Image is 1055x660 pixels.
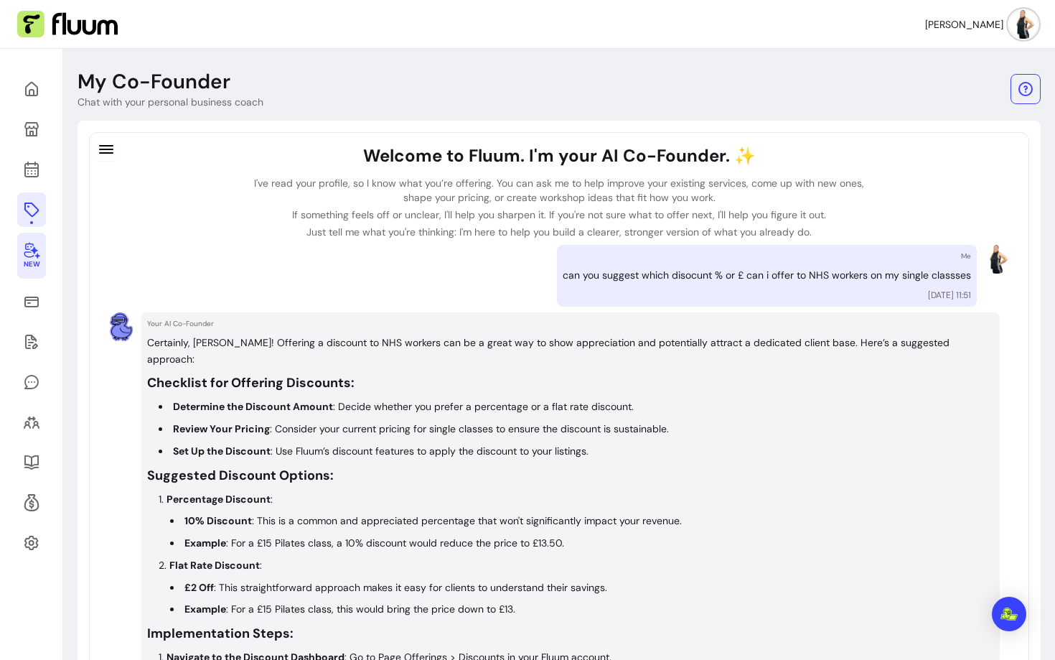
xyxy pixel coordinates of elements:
p: Just tell me what you're thinking: I'm here to help you build a clearer, stronger version of what... [246,225,872,239]
span: New [24,260,39,269]
h3: Suggested Discount Options: [147,465,994,485]
a: Settings [17,526,46,560]
strong: Set Up the Discount [173,445,271,457]
h3: Checklist for Offering Discounts: [147,373,994,393]
p: : [169,559,262,572]
a: Offerings [17,192,46,227]
li: : For a £15 Pilates class, this would bring the price down to £13. [170,601,994,618]
p: I've read your profile, so I know what you’re offering. You can ask me to help improve your exist... [246,176,872,205]
img: Fluum Logo [17,11,118,38]
a: Home [17,72,46,106]
h1: Welcome to Fluum. I'm your AI Co-Founder. ✨ [246,144,872,167]
p: : [167,493,273,506]
li: : Consider your current pricing for single classes to ensure the discount is sustainable. [159,421,994,437]
p: Chat with your personal business coach [78,95,263,109]
strong: Flat Rate Discount [169,559,260,572]
p: Your AI Co-Founder [147,318,994,329]
a: Waivers [17,325,46,359]
p: [DATE] 11:51 [928,289,971,301]
h3: Implementation Steps: [147,623,994,643]
img: Provider image [983,245,1011,274]
p: My Co-Founder [78,69,230,95]
strong: Review Your Pricing [173,422,270,435]
strong: Percentage Discount [167,493,271,506]
strong: £2 Off [184,581,214,594]
a: Resources [17,445,46,480]
img: AI Co-Founder avatar [107,312,136,341]
a: New [17,233,46,279]
img: avatar [1009,10,1038,39]
div: Open Intercom Messenger [992,597,1026,631]
a: My Page [17,112,46,147]
a: Refer & Earn [17,485,46,520]
p: Certainly, [PERSON_NAME]! Offering a discount to NHS workers can be a great way to show appreciat... [147,335,994,368]
li: : For a £15 Pilates class, a 10% discount would reduce the price to £13.50. [170,535,994,552]
a: Calendar [17,152,46,187]
p: Me [961,251,971,261]
strong: Example [184,536,226,549]
strong: Example [184,603,226,615]
button: avatar[PERSON_NAME] [925,10,1038,39]
a: My Messages [17,365,46,399]
a: Sales [17,284,46,319]
p: can you suggest which disocunt % or £ can i offer to NHS workers on my single classses [563,267,971,284]
a: Clients [17,405,46,440]
span: [PERSON_NAME] [925,17,1003,32]
p: If something feels off or unclear, I'll help you sharpen it. If you're not sure what to offer nex... [246,208,872,222]
strong: 10% Discount [184,514,252,527]
li: : Decide whether you prefer a percentage or a flat rate discount. [159,399,994,415]
strong: Determine the Discount Amount [173,400,333,413]
li: : This straightforward approach makes it easy for clients to understand their savings. [170,580,994,596]
li: : Use Fluum’s discount features to apply the discount to your listings. [159,443,994,460]
li: : This is a common and appreciated percentage that won't significantly impact your revenue. [170,513,994,529]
